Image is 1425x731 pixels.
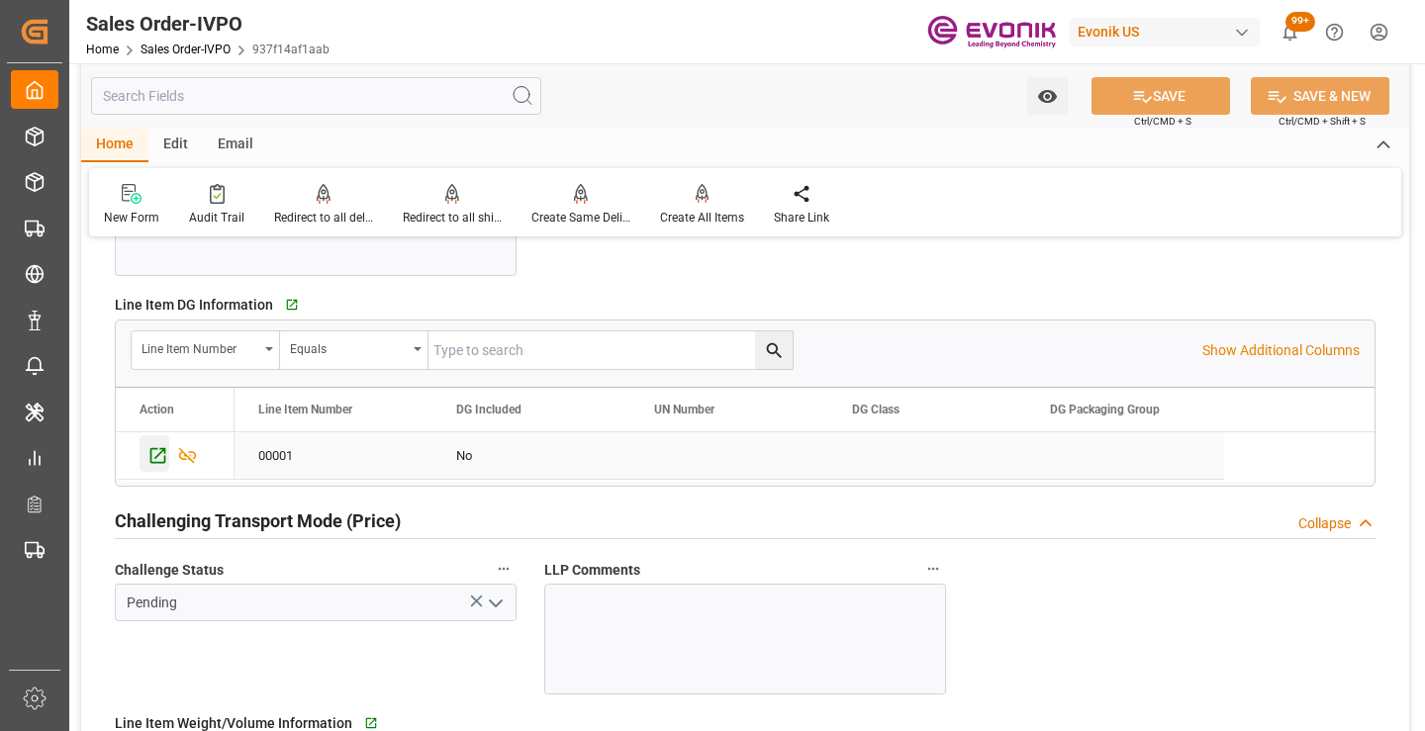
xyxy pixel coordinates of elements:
[115,295,273,316] span: Line Item DG Information
[86,9,330,39] div: Sales Order-IVPO
[203,129,268,162] div: Email
[1134,114,1191,129] span: Ctrl/CMD + S
[290,335,407,358] div: Equals
[141,43,231,56] a: Sales Order-IVPO
[927,15,1056,49] img: Evonik-brand-mark-Deep-Purple-RGB.jpeg_1700498283.jpeg
[81,129,148,162] div: Home
[189,209,244,227] div: Audit Trail
[774,209,829,227] div: Share Link
[280,331,428,369] button: open menu
[456,403,522,416] span: DG Included
[116,432,235,480] div: Press SPACE to select this row.
[132,331,280,369] button: open menu
[140,403,174,416] div: Action
[86,43,119,56] a: Home
[480,588,510,618] button: open menu
[115,560,224,581] span: Challenge Status
[755,331,793,369] button: search button
[456,433,607,479] div: No
[258,403,352,416] span: Line Item Number
[235,432,432,479] div: 00001
[1027,77,1068,115] button: open menu
[531,209,630,227] div: Create Same Delivery Date
[660,209,744,227] div: Create All Items
[1050,403,1160,416] span: DG Packaging Group
[403,209,502,227] div: Redirect to all shipments
[1202,340,1360,361] p: Show Additional Columns
[1298,513,1351,534] div: Collapse
[654,403,714,416] span: UN Number
[1251,77,1389,115] button: SAVE & NEW
[1070,18,1260,46] div: Evonik US
[491,556,517,582] button: Challenge Status
[1285,12,1315,32] span: 99+
[1070,13,1268,50] button: Evonik US
[235,432,1224,480] div: Press SPACE to select this row.
[148,129,203,162] div: Edit
[852,403,900,416] span: DG Class
[1092,77,1230,115] button: SAVE
[1279,114,1366,129] span: Ctrl/CMD + Shift + S
[920,556,946,582] button: LLP Comments
[1312,10,1357,54] button: Help Center
[1268,10,1312,54] button: show 100 new notifications
[115,507,401,534] h2: Challenging Transport Mode (Price)
[274,209,373,227] div: Redirect to all deliveries
[428,331,793,369] input: Type to search
[544,560,640,581] span: LLP Comments
[142,335,258,358] div: Line Item Number
[104,209,159,227] div: New Form
[91,77,541,115] input: Search Fields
